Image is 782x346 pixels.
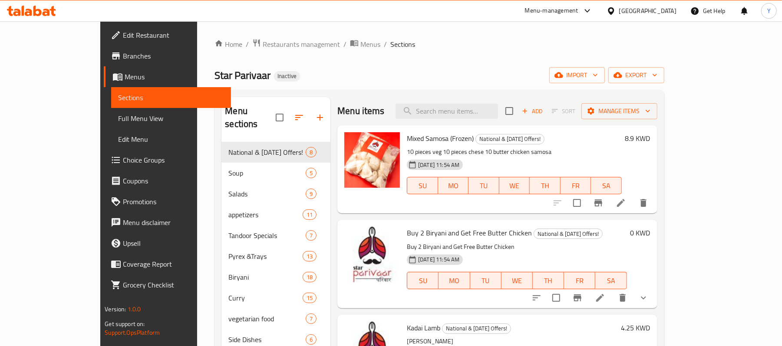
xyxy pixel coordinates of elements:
[561,177,591,194] button: FR
[407,242,627,252] p: Buy 2 Biryani and Get Free Butter Chicken
[619,6,676,16] div: [GEOGRAPHIC_DATA]
[502,272,533,289] button: WE
[228,168,306,178] span: Soup
[310,107,330,128] button: Add section
[228,147,306,157] div: National & Liberation Day Offers!
[104,66,231,87] a: Menus
[303,211,316,219] span: 11
[546,104,581,118] span: Select section first
[228,189,306,199] span: Salads
[442,274,466,287] span: MO
[407,226,532,239] span: Buy 2 Biryani and Get Free Butter Chicken
[303,251,317,261] div: items
[228,313,306,324] span: vegetarian food
[306,168,317,178] div: items
[503,180,527,192] span: WE
[547,289,565,307] span: Select to update
[407,272,439,289] button: SU
[439,272,470,289] button: MO
[621,322,650,334] h6: 4.25 KWD
[588,106,650,117] span: Manage items
[123,238,224,248] span: Upsell
[344,227,400,282] img: Buy 2 Biryani and Get Free Butter Chicken
[581,103,657,119] button: Manage items
[228,334,306,345] span: Side Dishes
[271,108,289,127] span: Select all sections
[633,193,654,213] button: delete
[228,251,303,261] div: Pyrex &Trays
[442,323,511,334] div: National & Liberation Day Offers!
[415,161,463,169] span: [DATE] 11:54 AM
[415,255,463,264] span: [DATE] 11:54 AM
[407,147,621,157] p: 10 pieces veg 10 pieces chese 10 butter chicken samosa
[411,274,435,287] span: SU
[595,272,627,289] button: SA
[472,180,496,192] span: TU
[625,132,650,144] h6: 8.9 KWD
[306,190,316,198] span: 9
[246,39,249,49] li: /
[306,313,317,324] div: items
[214,39,664,50] nav: breadcrumb
[534,229,602,239] span: National & [DATE] Offers!
[533,272,564,289] button: TH
[608,67,664,83] button: export
[615,70,657,81] span: export
[595,293,605,303] a: Edit menu item
[549,67,605,83] button: import
[221,142,330,163] div: National & [DATE] Offers!8
[350,39,380,50] a: Menus
[289,107,310,128] span: Sort sections
[475,134,544,144] div: National & Liberation Day Offers!
[343,39,346,49] li: /
[118,134,224,144] span: Edit Menu
[104,170,231,191] a: Coupons
[303,209,317,220] div: items
[470,272,502,289] button: TU
[105,318,145,330] span: Get support on:
[228,272,303,282] div: Biryani
[564,180,588,192] span: FR
[633,287,654,308] button: show more
[111,108,231,129] a: Full Menu View
[228,209,303,220] span: appetizers
[123,30,224,40] span: Edit Restaurant
[556,70,598,81] span: import
[518,104,546,118] span: Add item
[407,321,440,334] span: Kadai Lamb
[599,274,623,287] span: SA
[534,228,603,239] div: National & Liberation Day Offers!
[123,196,224,207] span: Promotions
[221,246,330,267] div: Pyrex &Trays13
[536,274,561,287] span: TH
[104,212,231,233] a: Menu disclaimer
[105,327,160,338] a: Support.OpsPlatform
[303,252,316,261] span: 13
[303,272,317,282] div: items
[505,274,529,287] span: WE
[123,51,224,61] span: Branches
[221,267,330,287] div: Biryani18
[568,274,592,287] span: FR
[228,230,306,241] div: Tandoor Specials
[123,155,224,165] span: Choice Groups
[225,104,276,131] h2: Menu sections
[303,294,316,302] span: 15
[474,274,498,287] span: TU
[564,272,595,289] button: FR
[630,227,650,239] h6: 0 KWD
[390,39,415,49] span: Sections
[306,230,317,241] div: items
[588,193,609,213] button: Branch-specific-item
[616,198,626,208] a: Edit menu item
[104,191,231,212] a: Promotions
[591,177,622,194] button: SA
[104,254,231,274] a: Coverage Report
[306,169,316,177] span: 5
[128,304,141,315] span: 1.0.0
[525,6,578,16] div: Menu-management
